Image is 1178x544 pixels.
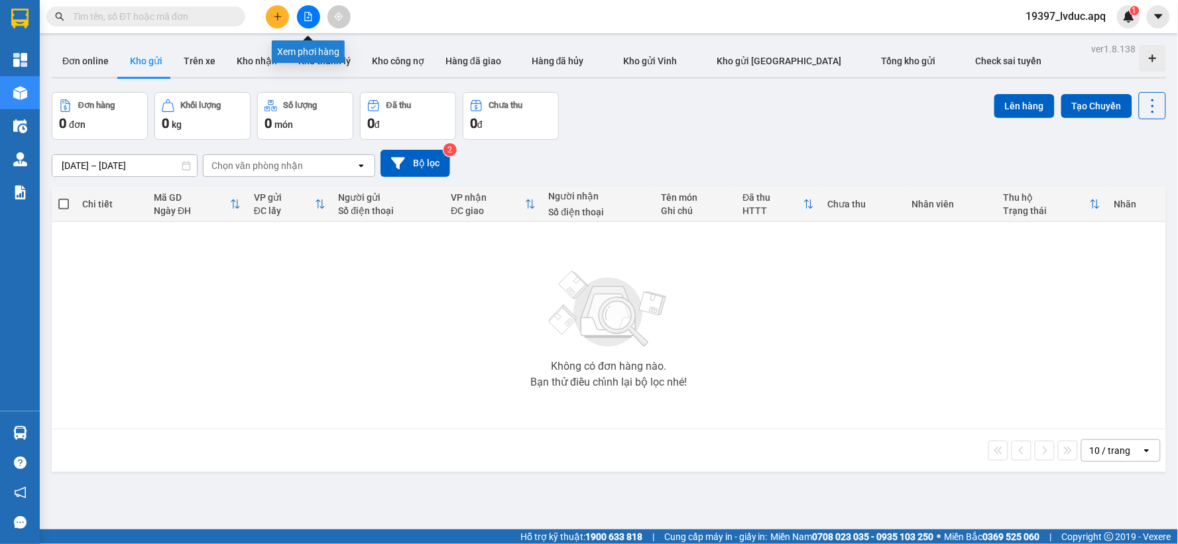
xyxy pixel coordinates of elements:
[254,192,315,203] div: VP gửi
[1061,94,1132,118] button: Tạo Chuyến
[356,160,367,171] svg: open
[13,186,27,199] img: solution-icon
[327,5,351,28] button: aim
[14,516,27,529] span: message
[254,205,315,216] div: ĐC lấy
[274,119,293,130] span: món
[1123,11,1135,23] img: icon-new-feature
[624,56,677,66] span: Kho gửi Vinh
[14,457,27,469] span: question-circle
[73,9,229,24] input: Tìm tên, số ĐT hoặc mã đơn
[976,56,1042,66] span: Check sai tuyến
[1003,205,1090,216] div: Trạng thái
[172,119,182,130] span: kg
[771,529,934,544] span: Miền Nam
[1104,532,1114,541] span: copyright
[13,119,27,133] img: warehouse-icon
[257,92,353,140] button: Số lượng0món
[154,205,230,216] div: Ngày ĐH
[451,205,524,216] div: ĐC giao
[444,187,542,222] th: Toggle SortBy
[339,192,438,203] div: Người gửi
[1142,445,1152,456] svg: open
[945,529,1040,544] span: Miền Bắc
[1147,5,1170,28] button: caret-down
[273,12,282,21] span: plus
[1003,192,1090,203] div: Thu hộ
[551,361,666,372] div: Không có đơn hàng nào.
[451,192,524,203] div: VP nhận
[717,56,842,66] span: Kho gửi [GEOGRAPHIC_DATA]
[375,119,380,130] span: đ
[996,187,1107,222] th: Toggle SortBy
[1016,8,1117,25] span: 19397_lvduc.apq
[1132,6,1137,15] span: 1
[13,53,27,67] img: dashboard-icon
[69,119,86,130] span: đơn
[477,119,483,130] span: đ
[52,155,197,176] input: Select a date range.
[82,199,141,209] div: Chi tiết
[334,12,343,21] span: aim
[549,207,648,217] div: Số điện thoại
[585,531,642,542] strong: 1900 633 818
[736,187,821,222] th: Toggle SortBy
[435,45,512,77] button: Hàng đã giao
[284,101,318,110] div: Số lượng
[652,529,654,544] span: |
[13,86,27,100] img: warehouse-icon
[52,92,148,140] button: Đơn hàng0đơn
[304,12,313,21] span: file-add
[14,486,27,499] span: notification
[265,115,272,131] span: 0
[1140,45,1166,72] div: Tạo kho hàng mới
[247,187,332,222] th: Toggle SortBy
[266,5,289,28] button: plus
[882,56,936,66] span: Tổng kho gửi
[367,115,375,131] span: 0
[162,115,169,131] span: 0
[489,101,523,110] div: Chưa thu
[1130,6,1140,15] sup: 1
[181,101,221,110] div: Khối lượng
[742,192,803,203] div: Đã thu
[827,199,899,209] div: Chưa thu
[542,263,675,356] img: svg+xml;base64,PHN2ZyBjbGFzcz0ibGlzdC1wbHVnX19zdmciIHhtbG5zPSJodHRwOi8vd3d3LnczLm9yZy8yMDAwL3N2Zy...
[1153,11,1165,23] span: caret-down
[360,92,456,140] button: Đã thu0đ
[937,534,941,539] span: ⚪️
[78,101,115,110] div: Đơn hàng
[13,426,27,440] img: warehouse-icon
[664,529,768,544] span: Cung cấp máy in - giấy in:
[1092,42,1136,56] div: ver 1.8.138
[147,187,247,222] th: Toggle SortBy
[226,45,288,77] button: Kho nhận
[1090,444,1131,457] div: 10 / trang
[463,92,559,140] button: Chưa thu0đ
[532,56,584,66] span: Hàng đã hủy
[381,150,450,177] button: Bộ lọc
[59,115,66,131] span: 0
[173,45,226,77] button: Trên xe
[813,531,934,542] strong: 0708 023 035 - 0935 103 250
[530,377,687,388] div: Bạn thử điều chỉnh lại bộ lọc nhé!
[912,199,990,209] div: Nhân viên
[983,531,1040,542] strong: 0369 525 060
[339,205,438,216] div: Số điện thoại
[52,45,119,77] button: Đơn online
[297,5,320,28] button: file-add
[1114,199,1159,209] div: Nhãn
[443,143,457,156] sup: 2
[211,159,303,172] div: Chọn văn phòng nhận
[662,205,730,216] div: Ghi chú
[11,9,29,28] img: logo-vxr
[55,12,64,21] span: search
[520,529,642,544] span: Hỗ trợ kỹ thuật:
[154,92,251,140] button: Khối lượng0kg
[13,152,27,166] img: warehouse-icon
[742,205,803,216] div: HTTT
[1050,529,1052,544] span: |
[386,101,411,110] div: Đã thu
[119,45,173,77] button: Kho gửi
[361,45,435,77] button: Kho công nợ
